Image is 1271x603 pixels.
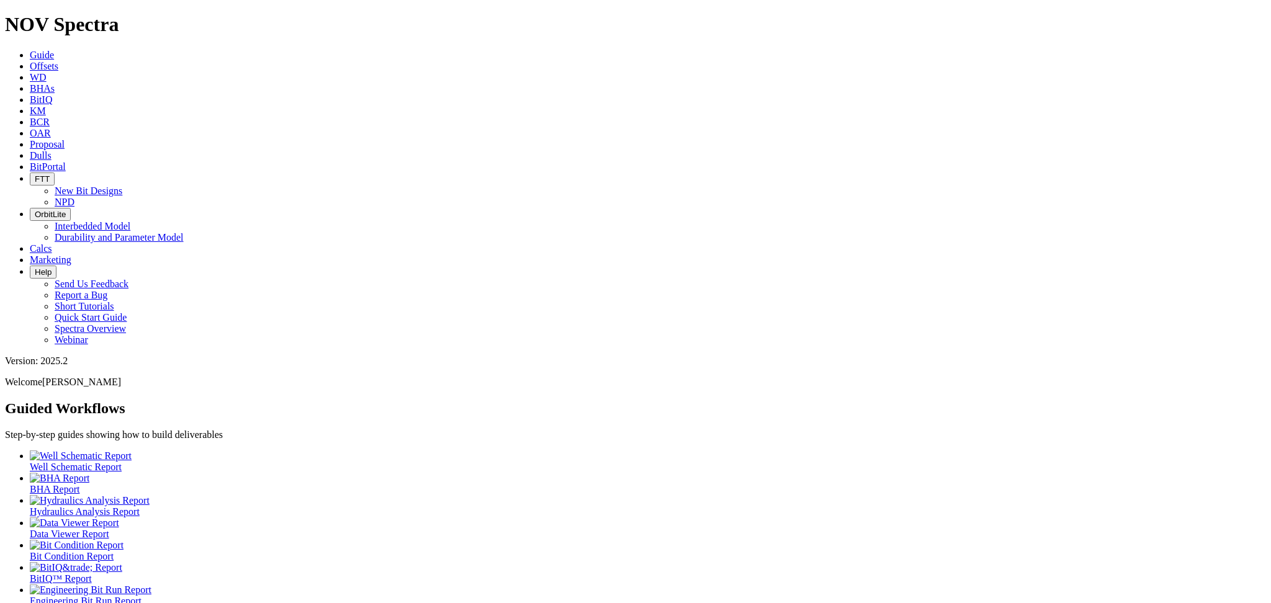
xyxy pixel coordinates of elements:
[30,551,114,561] span: Bit Condition Report
[55,312,127,323] a: Quick Start Guide
[30,208,71,221] button: OrbitLite
[30,462,122,472] span: Well Schematic Report
[30,473,89,484] img: BHA Report
[55,232,184,243] a: Durability and Parameter Model
[55,301,114,311] a: Short Tutorials
[35,174,50,184] span: FTT
[30,506,140,517] span: Hydraulics Analysis Report
[55,334,88,345] a: Webinar
[30,161,66,172] a: BitPortal
[5,355,1266,367] div: Version: 2025.2
[30,450,132,462] img: Well Schematic Report
[30,117,50,127] a: BCR
[35,267,52,277] span: Help
[30,473,1266,494] a: BHA Report BHA Report
[30,254,71,265] a: Marketing
[30,517,1266,539] a: Data Viewer Report Data Viewer Report
[5,400,1266,417] h2: Guided Workflows
[30,150,52,161] a: Dulls
[30,243,52,254] a: Calcs
[5,429,1266,440] p: Step-by-step guides showing how to build deliverables
[30,540,1266,561] a: Bit Condition Report Bit Condition Report
[30,105,46,116] a: KM
[30,529,109,539] span: Data Viewer Report
[30,72,47,83] a: WD
[30,495,150,506] img: Hydraulics Analysis Report
[55,221,130,231] a: Interbedded Model
[30,484,79,494] span: BHA Report
[55,290,107,300] a: Report a Bug
[30,266,56,279] button: Help
[30,61,58,71] a: Offsets
[30,83,55,94] a: BHAs
[55,279,128,289] a: Send Us Feedback
[30,128,51,138] a: OAR
[55,197,74,207] a: NPD
[30,584,151,596] img: Engineering Bit Run Report
[35,210,66,219] span: OrbitLite
[30,517,119,529] img: Data Viewer Report
[30,562,1266,584] a: BitIQ&trade; Report BitIQ™ Report
[55,185,122,196] a: New Bit Designs
[5,13,1266,36] h1: NOV Spectra
[30,94,52,105] a: BitIQ
[30,562,122,573] img: BitIQ&trade; Report
[30,50,54,60] a: Guide
[30,573,92,584] span: BitIQ™ Report
[30,172,55,185] button: FTT
[55,323,126,334] a: Spectra Overview
[30,139,65,150] a: Proposal
[5,377,1266,388] p: Welcome
[42,377,121,387] span: [PERSON_NAME]
[30,450,1266,472] a: Well Schematic Report Well Schematic Report
[30,495,1266,517] a: Hydraulics Analysis Report Hydraulics Analysis Report
[30,540,124,551] img: Bit Condition Report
